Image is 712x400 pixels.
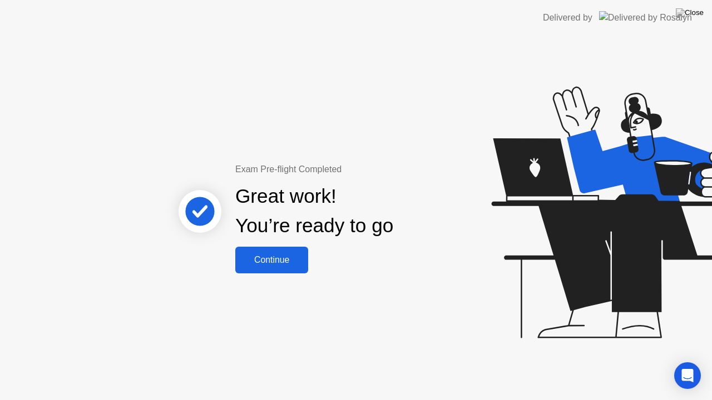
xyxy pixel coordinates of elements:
div: Exam Pre-flight Completed [235,163,465,176]
div: Continue [239,255,305,265]
div: Delivered by [543,11,592,24]
img: Close [676,8,704,17]
img: Delivered by Rosalyn [599,11,692,24]
button: Continue [235,247,308,273]
div: Great work! You’re ready to go [235,182,393,241]
div: Open Intercom Messenger [674,362,701,389]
